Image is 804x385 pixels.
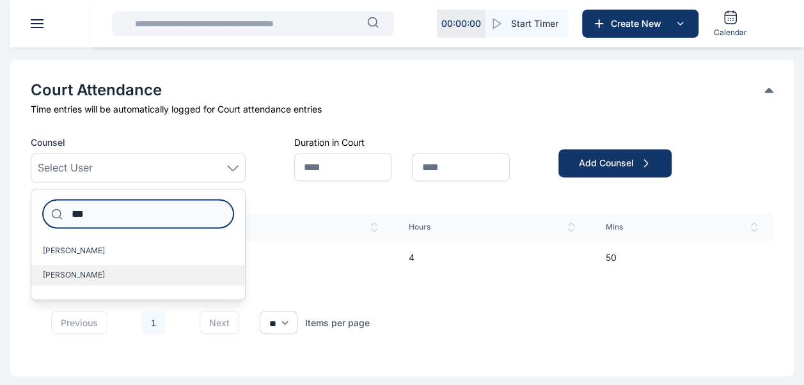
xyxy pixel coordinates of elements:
[709,4,752,43] a: Calendar
[200,311,239,334] button: next
[606,222,759,232] span: Mins
[31,136,65,149] span: Counsel
[31,80,764,100] button: Court Attendance
[305,316,370,329] div: Items per page
[579,157,651,169] div: Add Counsel
[141,310,166,334] a: 1
[171,313,189,331] li: 下一页
[714,27,747,38] span: Calendar
[558,149,672,177] button: Add Counsel
[409,222,575,232] span: Hours
[38,160,93,175] span: Select User
[582,10,698,38] button: Create New
[441,17,481,30] p: 00 : 00 : 00
[393,241,590,274] td: 4
[590,241,774,274] td: 50
[606,17,672,30] span: Create New
[118,313,136,331] li: 上一页
[31,103,773,116] div: Time entries will be automatically logged for Court attendance entries
[485,10,569,38] button: Start Timer
[51,311,107,334] button: previous
[294,137,365,148] label: Duration in Court
[43,246,105,256] span: [PERSON_NAME]
[43,270,105,280] span: [PERSON_NAME]
[511,17,558,30] span: Start Timer
[31,80,773,100] div: Court Attendance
